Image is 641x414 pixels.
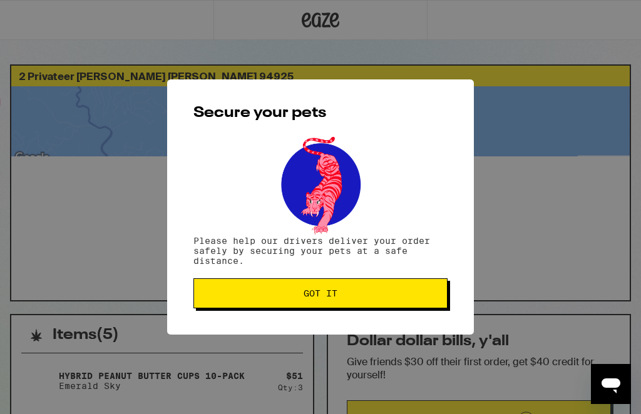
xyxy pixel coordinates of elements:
[193,278,448,308] button: Got it
[591,364,631,404] iframe: Button to launch messaging window
[193,106,448,121] h2: Secure your pets
[304,289,337,298] span: Got it
[193,236,448,266] p: Please help our drivers deliver your order safely by securing your pets at a safe distance.
[269,133,372,236] img: pets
